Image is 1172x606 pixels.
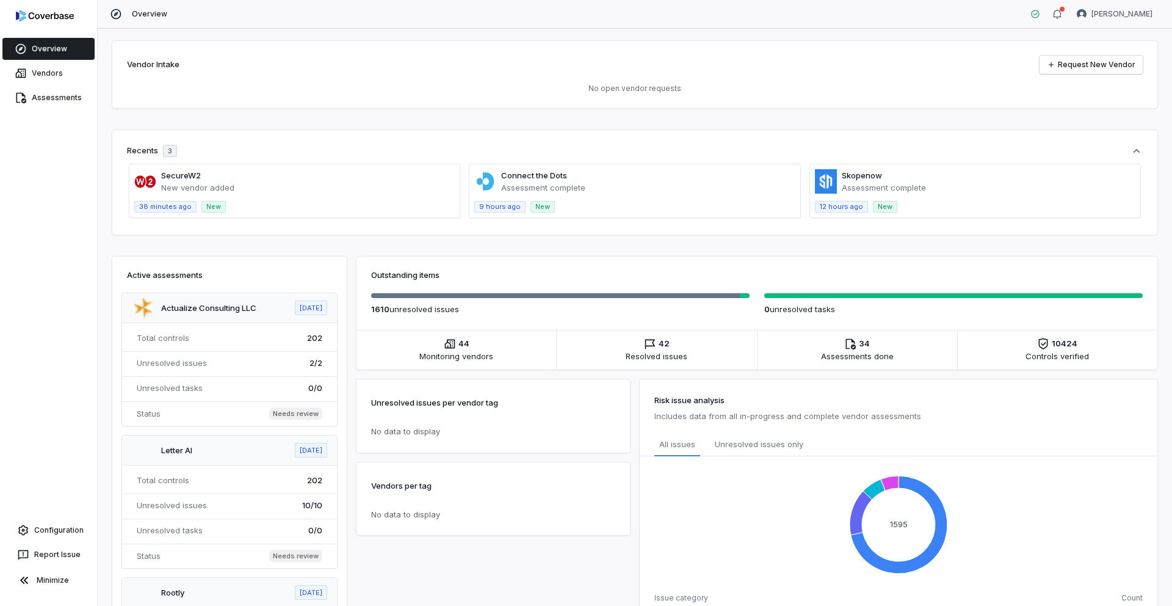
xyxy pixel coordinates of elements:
p: Vendors per tag [371,477,432,494]
button: Minimize [5,568,92,593]
p: Includes data from all in-progress and complete vendor assessments [654,409,1143,423]
span: 44 [458,338,469,350]
span: 0 [764,304,770,314]
p: No open vendor requests [127,84,1143,93]
span: 42 [659,338,670,350]
span: Monitoring vendors [419,350,493,362]
p: unresolved task s [764,303,1143,315]
a: Overview [2,38,95,60]
p: Unresolved issues per vendor tag [371,394,498,411]
button: Report Issue [5,544,92,566]
span: Count [1121,593,1143,603]
a: Actualize Consulting LLC [161,303,256,313]
a: Assessments [2,87,95,109]
p: unresolved issue s [371,303,750,315]
a: Rootly [161,588,184,597]
div: Recents [127,145,177,157]
h2: Vendor Intake [127,59,179,71]
a: Skopenow [842,170,882,180]
a: SecureW2 [161,170,201,180]
button: Adeola Ajiginni avatar[PERSON_NAME] [1069,5,1160,23]
span: 3 [168,147,172,156]
a: Letter AI [161,445,192,455]
p: No data to display [371,426,615,438]
a: Request New Vendor [1040,56,1143,74]
span: 1610 [371,304,389,314]
span: Issue category [654,593,708,603]
h3: Risk issue analysis [654,394,1143,406]
span: Resolved issues [626,350,687,362]
span: Assessments done [821,350,894,362]
span: Unresolved issues only [715,438,803,451]
a: Connect the Dots [501,170,567,180]
img: logo-D7KZi-bG.svg [16,10,74,22]
a: Vendors [2,62,95,84]
span: 34 [859,338,870,350]
img: Adeola Ajiginni avatar [1077,9,1087,19]
p: No data to display [371,509,615,521]
span: All issues [659,438,695,450]
span: Overview [132,9,167,19]
span: Controls verified [1025,350,1089,362]
text: 1595 [890,519,908,529]
a: Configuration [5,519,92,541]
span: 10424 [1052,338,1077,350]
h3: Outstanding items [371,269,1143,281]
button: Recents3 [127,145,1143,157]
h3: Active assessments [127,269,332,281]
span: [PERSON_NAME] [1091,9,1152,19]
